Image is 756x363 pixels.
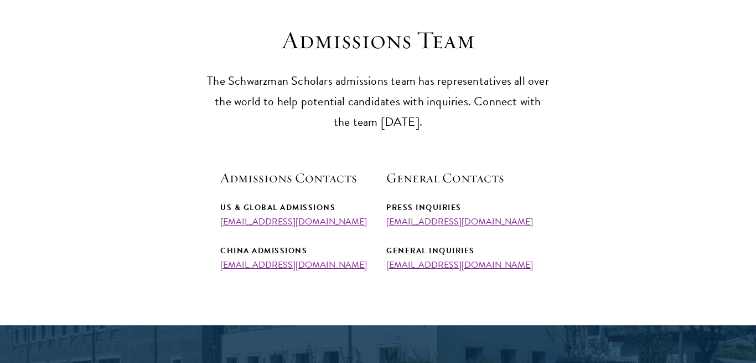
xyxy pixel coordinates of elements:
a: [EMAIL_ADDRESS][DOMAIN_NAME] [386,258,533,272]
div: Press Inquiries [386,201,536,214]
h5: General Contacts [386,168,536,187]
div: General Inquiries [386,244,536,258]
div: China Admissions [220,244,370,258]
p: The Schwarzman Scholars admissions team has representatives all over the world to help potential ... [206,71,550,132]
h5: Admissions Contacts [220,168,370,187]
a: [EMAIL_ADDRESS][DOMAIN_NAME] [386,215,533,228]
div: US & Global Admissions [220,201,370,214]
h3: Admissions Team [206,25,550,56]
a: [EMAIL_ADDRESS][DOMAIN_NAME] [220,258,367,272]
a: [EMAIL_ADDRESS][DOMAIN_NAME] [220,215,367,228]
